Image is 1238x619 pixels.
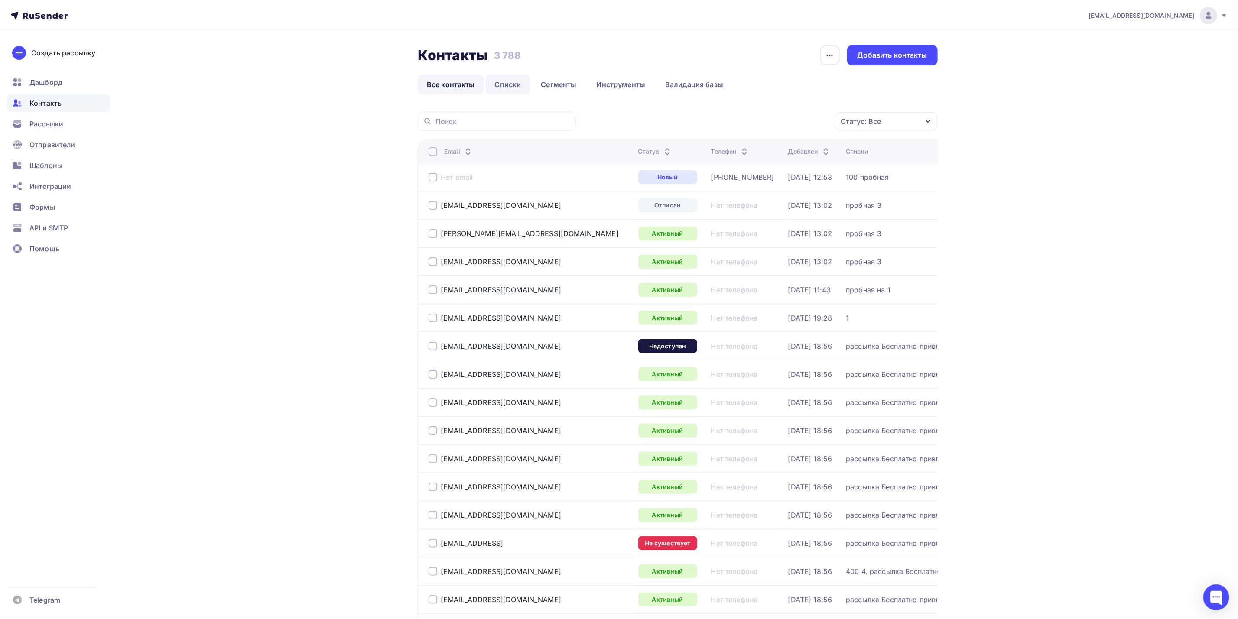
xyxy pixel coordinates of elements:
[418,75,484,94] a: Все контакты
[711,370,758,379] a: Нет телефона
[638,227,697,240] a: Активный
[441,257,561,266] a: [EMAIL_ADDRESS][DOMAIN_NAME]
[638,283,697,297] a: Активный
[29,139,75,150] span: Отправители
[711,398,758,407] a: Нет телефона
[788,483,832,491] a: [DATE] 18:56
[788,285,831,294] a: [DATE] 11:43
[788,426,832,435] a: [DATE] 18:56
[788,539,832,548] a: [DATE] 18:56
[638,593,697,606] a: Активный
[788,147,831,156] div: Добавлен
[7,198,110,216] a: Формы
[846,370,1063,379] div: рассылка Бесплатно привлеку 10-30 новых платных пациентов, 355
[494,49,521,62] h3: 3 788
[638,424,697,438] div: Активный
[841,116,881,126] div: Статус: Все
[711,314,758,322] a: Нет телефона
[441,454,561,463] a: [EMAIL_ADDRESS][DOMAIN_NAME]
[486,75,530,94] a: Списки
[638,564,697,578] div: Активный
[711,483,758,491] div: Нет телефона
[29,595,60,605] span: Telegram
[711,201,758,210] div: Нет телефона
[711,539,758,548] div: Нет телефона
[441,398,561,407] a: [EMAIL_ADDRESS][DOMAIN_NAME]
[638,536,697,550] a: Не существует
[846,398,1063,407] a: рассылка Бесплатно привлеку 10-30 новых платных пациентов, 355
[788,370,832,379] a: [DATE] 18:56
[441,370,561,379] a: [EMAIL_ADDRESS][DOMAIN_NAME]
[711,342,758,350] a: Нет телефона
[711,567,758,576] div: Нет телефона
[638,395,697,409] a: Активный
[31,48,95,58] div: Создать рассылку
[846,173,889,181] a: 100 пробная
[788,173,832,181] a: [DATE] 12:53
[441,426,561,435] div: [EMAIL_ADDRESS][DOMAIN_NAME]
[441,314,561,322] a: [EMAIL_ADDRESS][DOMAIN_NAME]
[532,75,586,94] a: Сегменты
[846,511,1063,519] a: рассылка Бесплатно привлеку 10-30 новых платных пациентов, 355
[846,342,1063,350] a: рассылка Бесплатно привлеку 10-30 новых платных пациентов, 355
[711,285,758,294] a: Нет телефона
[441,595,561,604] div: [EMAIL_ADDRESS][DOMAIN_NAME]
[711,257,758,266] a: Нет телефона
[638,255,697,269] div: Активный
[846,454,1063,463] a: рассылка Бесплатно привлеку 10-30 новых платных пациентов, 355
[788,454,832,463] a: [DATE] 18:56
[788,595,832,604] div: [DATE] 18:56
[441,342,561,350] a: [EMAIL_ADDRESS][DOMAIN_NAME]
[711,147,750,156] div: Телефон
[788,398,832,407] div: [DATE] 18:56
[788,314,832,322] div: [DATE] 19:28
[846,201,881,210] a: пробная 3
[638,339,697,353] a: Недоступен
[711,595,758,604] a: Нет телефона
[846,426,1063,435] a: рассылка Бесплатно привлеку 10-30 новых платных пациентов, 355
[711,454,758,463] div: Нет телефона
[788,257,832,266] div: [DATE] 13:02
[588,75,655,94] a: Инструменты
[441,511,561,519] div: [EMAIL_ADDRESS][DOMAIN_NAME]
[29,160,62,171] span: Шаблоны
[29,202,55,212] span: Формы
[711,426,758,435] a: Нет телефона
[846,539,1063,548] a: рассылка Бесплатно привлеку 10-30 новых платных пациентов, 355
[846,257,881,266] a: пробная 3
[638,198,697,212] a: Отписан
[7,115,110,133] a: Рассылки
[7,136,110,153] a: Отправители
[638,311,697,325] div: Активный
[846,595,1063,604] div: рассылка Бесплатно привлеку 10-30 новых платных пациентов, 355
[711,229,758,238] a: Нет телефона
[435,117,571,126] input: Поиск
[846,229,881,238] div: пробная 3
[788,567,832,576] div: [DATE] 18:56
[441,173,473,181] div: Нет email
[656,75,732,94] a: Валидация базы
[835,112,938,131] button: Статус: Все
[711,173,774,181] div: [PHONE_NUMBER]
[418,47,488,64] h2: Контакты
[788,511,832,519] a: [DATE] 18:56
[441,201,561,210] div: [EMAIL_ADDRESS][DOMAIN_NAME]
[846,483,1063,491] a: рассылка Бесплатно привлеку 10-30 новых платных пациентов, 355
